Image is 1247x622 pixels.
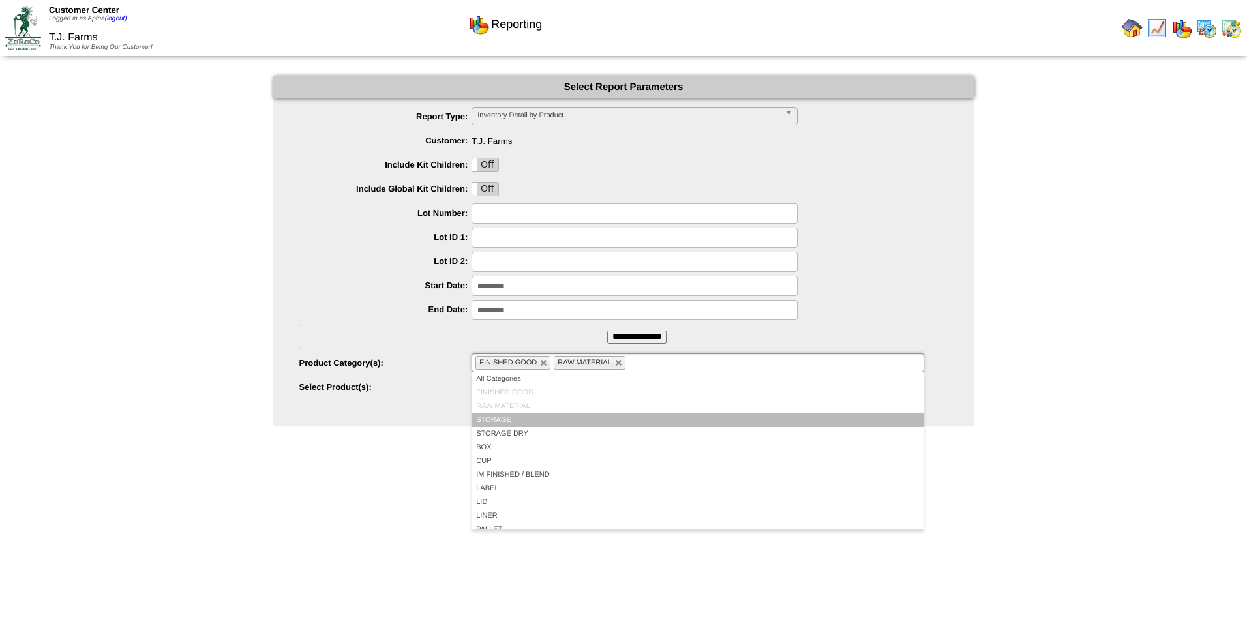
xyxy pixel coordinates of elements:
[299,280,472,290] label: Start Date:
[472,386,923,400] li: FINISHED GOOD
[472,158,498,171] label: Off
[468,14,489,35] img: graph.gif
[472,496,923,509] li: LID
[558,359,612,366] span: RAW MATERIAL
[299,378,974,429] div: Please Wait
[1221,18,1242,38] img: calendarinout.gif
[472,441,923,454] li: BOX
[472,482,923,496] li: LABEL
[472,183,498,196] label: Off
[299,208,472,218] label: Lot Number:
[5,6,41,50] img: ZoRoCo_Logo(Green%26Foil)%20jpg.webp
[49,32,98,43] span: T.J. Farms
[299,232,472,242] label: Lot ID 1:
[472,182,499,196] div: OnOff
[477,108,780,123] span: Inventory Detail by Product
[1147,18,1167,38] img: line_graph.gif
[105,15,127,22] a: (logout)
[472,454,923,468] li: CUP
[472,523,923,537] li: PALLET
[479,359,537,366] span: FINISHED GOOD
[1122,18,1143,38] img: home.gif
[299,358,472,368] label: Product Category(s):
[273,76,974,98] div: Select Report Parameters
[49,5,119,15] span: Customer Center
[1171,18,1192,38] img: graph.gif
[299,160,472,170] label: Include Kit Children:
[472,468,923,482] li: IM FINISHED / BLEND
[299,382,472,392] label: Select Product(s):
[49,44,153,51] span: Thank You for Being Our Customer!
[1196,18,1217,38] img: calendarprod.gif
[472,158,499,172] div: OnOff
[299,304,472,314] label: End Date:
[472,413,923,427] li: STORAGE
[299,136,472,145] label: Customer:
[472,372,923,386] li: All Categories
[299,131,974,146] span: T.J. Farms
[472,427,923,441] li: STORAGE DRY
[472,400,923,413] li: RAW MATERIAL
[299,111,472,121] label: Report Type:
[299,184,472,194] label: Include Global Kit Children:
[472,509,923,523] li: LINER
[299,256,472,266] label: Lot ID 2:
[49,15,127,22] span: Logged in as Apfna
[491,18,542,31] span: Reporting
